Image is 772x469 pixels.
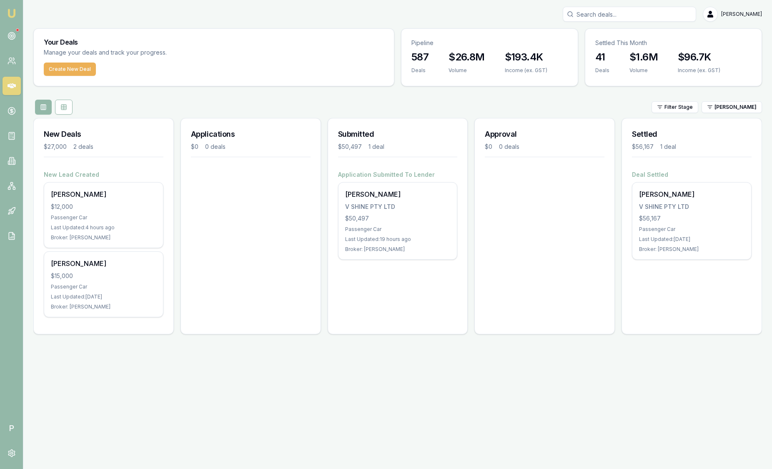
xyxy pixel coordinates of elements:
button: Create New Deal [44,63,96,76]
div: Last Updated: [DATE] [639,236,744,243]
div: $0 [485,143,492,151]
h3: New Deals [44,128,163,140]
div: Last Updated: [DATE] [51,293,156,300]
div: Passenger Car [345,226,451,233]
h3: $1.6M [629,50,658,64]
h3: Your Deals [44,39,384,45]
div: $56,167 [639,214,744,223]
div: [PERSON_NAME] [345,189,451,199]
div: $12,000 [51,203,156,211]
div: Passenger Car [639,226,744,233]
div: Deals [595,67,609,74]
span: [PERSON_NAME] [714,104,757,110]
div: Broker: [PERSON_NAME] [639,246,744,253]
div: Broker: [PERSON_NAME] [345,246,451,253]
p: Settled This Month [595,39,752,47]
h3: Approval [485,128,604,140]
span: P [3,419,21,437]
div: Broker: [PERSON_NAME] [51,234,156,241]
div: $0 [191,143,198,151]
span: [PERSON_NAME] [721,11,762,18]
div: [PERSON_NAME] [51,189,156,199]
div: 1 deal [368,143,384,151]
h3: 587 [411,50,429,64]
div: Volume [449,67,484,74]
div: 1 deal [660,143,676,151]
div: $27,000 [44,143,67,151]
img: emu-icon-u.png [7,8,17,18]
p: Manage your deals and track your progress. [44,48,257,58]
button: [PERSON_NAME] [702,101,762,113]
div: [PERSON_NAME] [639,189,744,199]
div: [PERSON_NAME] [51,258,156,268]
button: Filter Stage [652,101,698,113]
div: $56,167 [632,143,654,151]
div: $50,497 [345,214,451,223]
h3: Applications [191,128,311,140]
div: Income (ex. GST) [505,67,547,74]
span: Filter Stage [664,104,693,110]
h4: Application Submitted To Lender [338,171,458,179]
div: Broker: [PERSON_NAME] [51,303,156,310]
div: Last Updated: 19 hours ago [345,236,451,243]
p: Pipeline [411,39,568,47]
h3: $26.8M [449,50,484,64]
div: $50,497 [338,143,362,151]
h3: Settled [632,128,752,140]
div: Passenger Car [51,283,156,290]
h4: New Lead Created [44,171,163,179]
div: V SHINE PTY LTD [639,203,744,211]
div: Passenger Car [51,214,156,221]
div: V SHINE PTY LTD [345,203,451,211]
div: Volume [629,67,658,74]
div: Deals [411,67,429,74]
div: 2 deals [73,143,93,151]
h3: $96.7K [678,50,720,64]
div: 0 deals [499,143,519,151]
h3: 41 [595,50,609,64]
input: Search deals [563,7,696,22]
h3: $193.4K [505,50,547,64]
div: $15,000 [51,272,156,280]
div: 0 deals [205,143,226,151]
div: Last Updated: 4 hours ago [51,224,156,231]
div: Income (ex. GST) [678,67,720,74]
h3: Submitted [338,128,458,140]
h4: Deal Settled [632,171,752,179]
